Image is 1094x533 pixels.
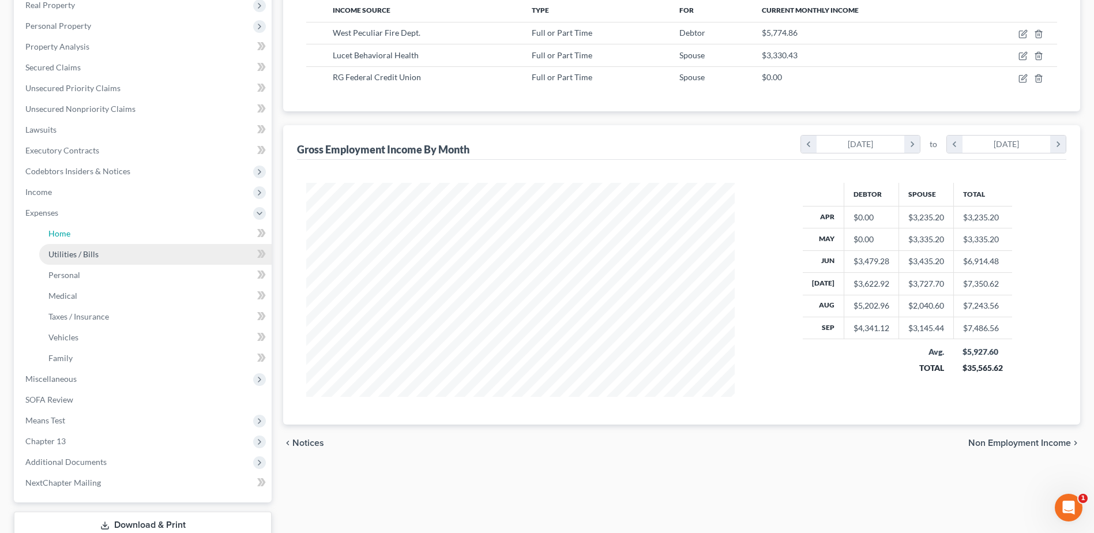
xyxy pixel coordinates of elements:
span: Medical [48,291,77,301]
span: Means Test [25,415,65,425]
div: $3,727.70 [908,278,944,290]
span: Lawsuits [25,125,57,134]
span: Debtor [679,28,705,37]
span: Chapter 13 [25,436,66,446]
div: Gross Employment Income By Month [297,142,469,156]
div: $0.00 [854,212,889,223]
div: TOTAL [908,362,944,374]
span: Family [48,353,73,363]
div: $5,202.96 [854,300,889,311]
span: NextChapter Mailing [25,478,101,487]
iframe: Intercom live chat [1055,494,1082,521]
a: Medical [39,286,272,306]
button: Non Employment Income chevron_right [968,438,1080,448]
span: Lucet Behavioral Health [333,50,419,60]
a: Unsecured Priority Claims [16,78,272,99]
a: Personal [39,265,272,286]
span: Property Analysis [25,42,89,51]
span: Income Source [333,6,390,14]
th: Total [953,183,1012,206]
span: Additional Documents [25,457,107,467]
a: Property Analysis [16,36,272,57]
span: Spouse [679,72,705,82]
th: Apr [803,206,844,228]
i: chevron_right [1071,438,1080,448]
span: Income [25,187,52,197]
span: RG Federal Credit Union [333,72,421,82]
a: Secured Claims [16,57,272,78]
a: Lawsuits [16,119,272,140]
a: Home [39,223,272,244]
span: SOFA Review [25,395,73,404]
span: Notices [292,438,324,448]
span: Full or Part Time [532,28,592,37]
div: $3,335.20 [908,234,944,245]
i: chevron_right [904,136,920,153]
a: SOFA Review [16,389,272,410]
div: $3,235.20 [908,212,944,223]
div: $3,435.20 [908,256,944,267]
span: $3,330.43 [762,50,798,60]
div: $3,145.44 [908,322,944,334]
span: Taxes / Insurance [48,311,109,321]
div: [DATE] [817,136,905,153]
span: Personal [48,270,80,280]
a: NextChapter Mailing [16,472,272,493]
span: Miscellaneous [25,374,77,384]
a: Executory Contracts [16,140,272,161]
td: $7,350.62 [953,273,1012,295]
a: Utilities / Bills [39,244,272,265]
span: Vehicles [48,332,78,342]
th: May [803,228,844,250]
div: $3,622.92 [854,278,889,290]
span: West Peculiar Fire Dept. [333,28,420,37]
th: Sep [803,317,844,339]
div: $3,479.28 [854,256,889,267]
span: Secured Claims [25,62,81,72]
span: Type [532,6,549,14]
span: Unsecured Nonpriority Claims [25,104,136,114]
a: Unsecured Nonpriority Claims [16,99,272,119]
a: Vehicles [39,327,272,348]
span: Executory Contracts [25,145,99,155]
span: Home [48,228,70,238]
div: $4,341.12 [854,322,889,334]
th: [DATE] [803,273,844,295]
span: Codebtors Insiders & Notices [25,166,130,176]
div: $2,040.60 [908,300,944,311]
th: Jun [803,250,844,272]
span: Utilities / Bills [48,249,99,259]
i: chevron_left [947,136,963,153]
span: Spouse [679,50,705,60]
span: Expenses [25,208,58,217]
span: $0.00 [762,72,782,82]
i: chevron_right [1050,136,1066,153]
td: $7,486.56 [953,317,1012,339]
th: Debtor [844,183,898,206]
td: $7,243.56 [953,295,1012,317]
span: Full or Part Time [532,72,592,82]
div: $0.00 [854,234,889,245]
span: Non Employment Income [968,438,1071,448]
th: Spouse [898,183,953,206]
div: $35,565.62 [963,362,1003,374]
div: Avg. [908,346,944,358]
td: $6,914.48 [953,250,1012,272]
span: Current Monthly Income [762,6,859,14]
i: chevron_left [801,136,817,153]
div: [DATE] [963,136,1051,153]
th: Aug [803,295,844,317]
i: chevron_left [283,438,292,448]
td: $3,335.20 [953,228,1012,250]
span: Unsecured Priority Claims [25,83,121,93]
div: $5,927.60 [963,346,1003,358]
a: Taxes / Insurance [39,306,272,327]
td: $3,235.20 [953,206,1012,228]
span: Personal Property [25,21,91,31]
button: chevron_left Notices [283,438,324,448]
span: For [679,6,694,14]
a: Family [39,348,272,369]
span: to [930,138,937,150]
span: $5,774.86 [762,28,798,37]
span: Full or Part Time [532,50,592,60]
